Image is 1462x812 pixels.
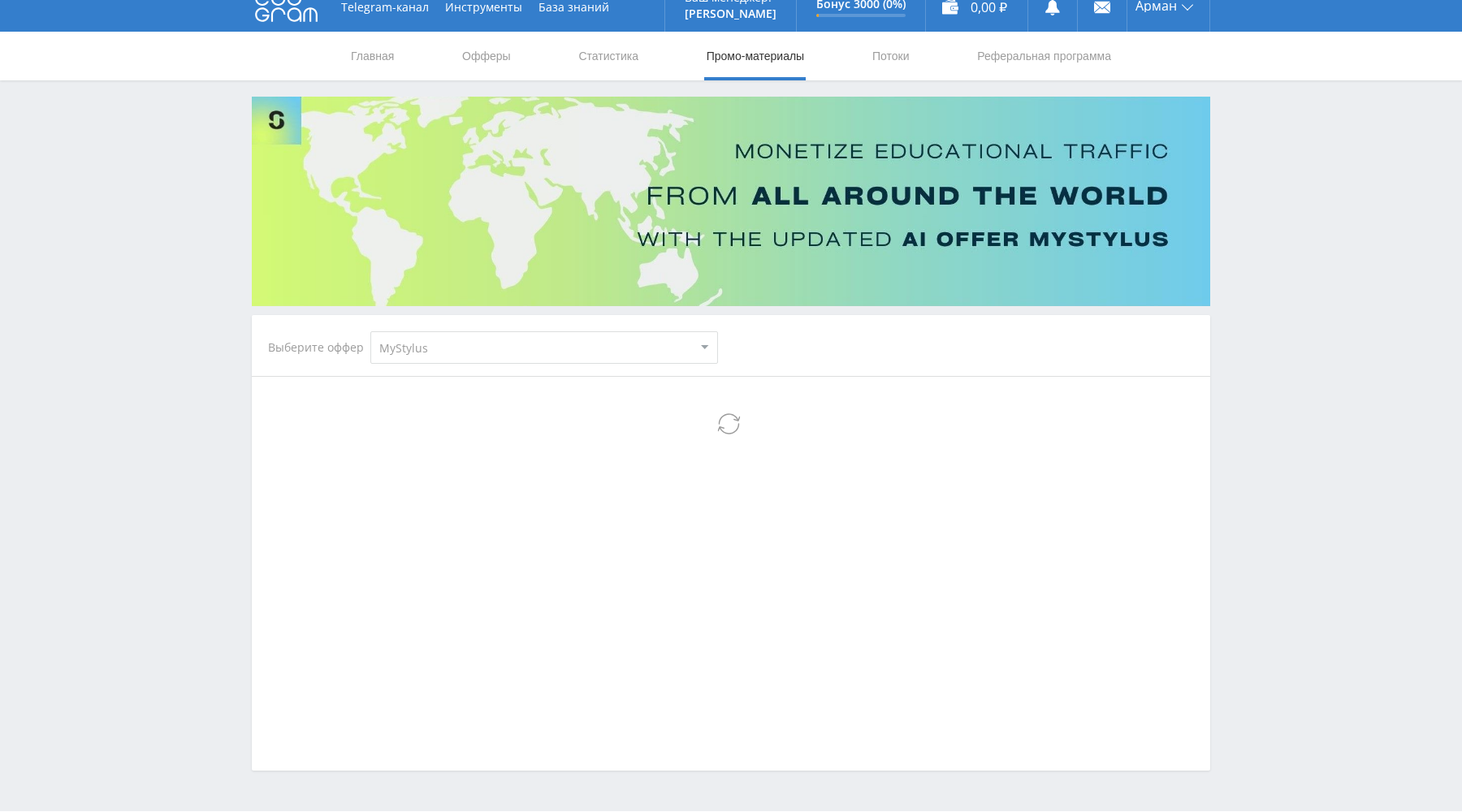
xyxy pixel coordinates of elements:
a: Статистика [577,32,640,80]
img: Banner [252,97,1210,306]
p: [PERSON_NAME] [685,7,776,20]
div: Выберите оффер [268,341,370,354]
a: Потоки [871,32,911,80]
a: Главная [349,32,396,80]
a: Промо-материалы [705,32,806,80]
a: Реферальная программа [975,32,1113,80]
a: Офферы [461,32,513,80]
